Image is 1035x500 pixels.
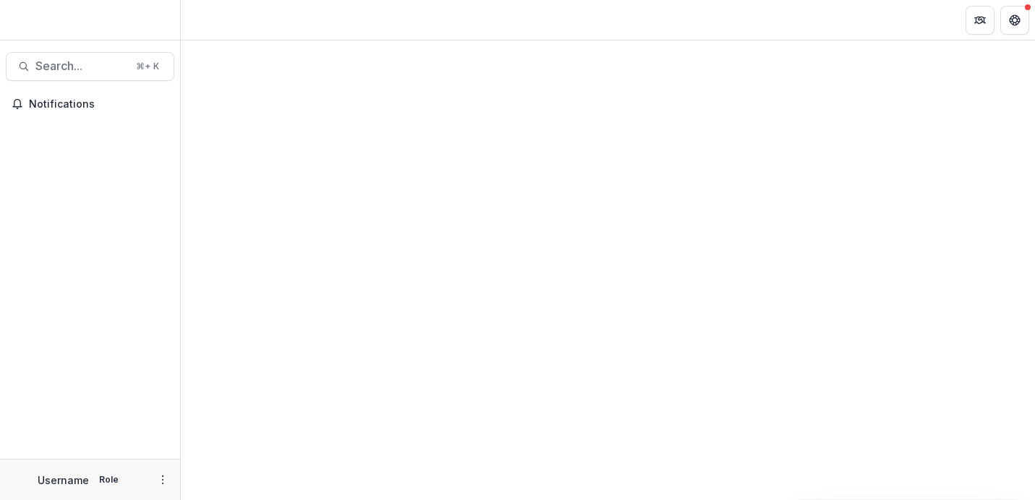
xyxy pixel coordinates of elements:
[6,52,174,81] button: Search...
[38,473,89,488] p: Username
[95,473,123,486] p: Role
[1000,6,1029,35] button: Get Help
[187,9,248,30] nav: breadcrumb
[6,92,174,116] button: Notifications
[154,471,171,488] button: More
[35,59,127,73] span: Search...
[133,59,162,74] div: ⌘ + K
[966,6,994,35] button: Partners
[29,98,169,111] span: Notifications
